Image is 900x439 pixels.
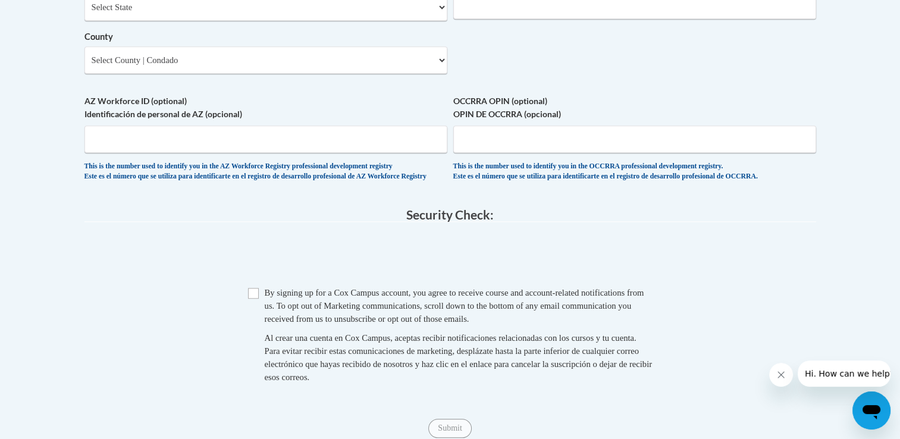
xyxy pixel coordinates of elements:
[769,363,793,387] iframe: Close message
[406,207,494,222] span: Security Check:
[798,360,890,387] iframe: Message from company
[84,30,447,43] label: County
[84,162,447,181] div: This is the number used to identify you in the AZ Workforce Registry professional development reg...
[453,95,816,121] label: OCCRRA OPIN (optional) OPIN DE OCCRRA (opcional)
[265,333,652,382] span: Al crear una cuenta en Cox Campus, aceptas recibir notificaciones relacionadas con los cursos y t...
[360,234,541,280] iframe: reCAPTCHA
[265,288,644,324] span: By signing up for a Cox Campus account, you agree to receive course and account-related notificat...
[453,162,816,181] div: This is the number used to identify you in the OCCRRA professional development registry. Este es ...
[84,95,447,121] label: AZ Workforce ID (optional) Identificación de personal de AZ (opcional)
[852,391,890,429] iframe: Button to launch messaging window
[428,419,471,438] input: Submit
[7,8,96,18] span: Hi. How can we help?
